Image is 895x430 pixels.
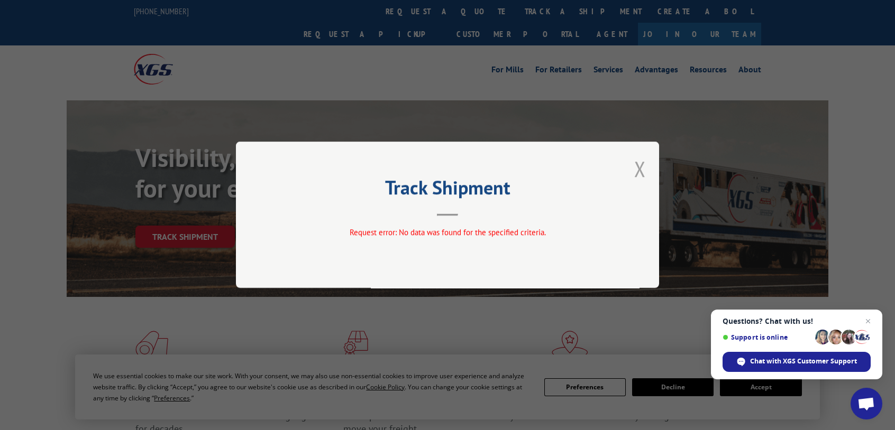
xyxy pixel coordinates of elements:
div: Chat with XGS Customer Support [723,352,871,372]
span: Close chat [862,315,874,328]
button: Close modal [634,155,646,183]
div: Open chat [851,388,882,419]
span: Chat with XGS Customer Support [750,357,857,366]
span: Request error: No data was found for the specified criteria. [350,228,546,238]
h2: Track Shipment [289,180,606,200]
span: Questions? Chat with us! [723,317,871,325]
span: Support is online [723,333,811,341]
